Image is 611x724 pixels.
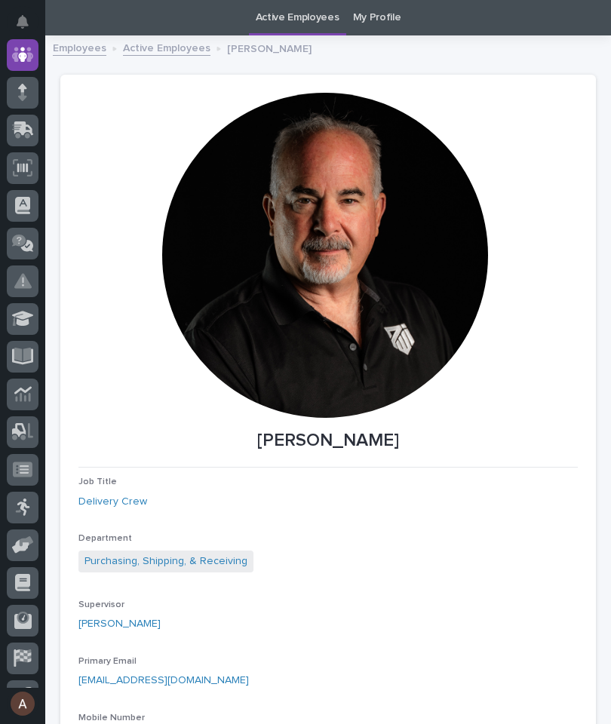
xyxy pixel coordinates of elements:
[19,15,38,39] div: Notifications
[78,616,161,632] a: [PERSON_NAME]
[7,688,38,719] button: users-avatar
[7,6,38,38] button: Notifications
[53,38,106,56] a: Employees
[123,38,210,56] a: Active Employees
[78,534,132,543] span: Department
[78,477,117,486] span: Job Title
[78,657,137,666] span: Primary Email
[227,39,312,56] p: [PERSON_NAME]
[78,494,147,510] a: Delivery Crew
[84,554,247,569] a: Purchasing, Shipping, & Receiving
[78,600,124,609] span: Supervisor
[78,675,249,686] a: [EMAIL_ADDRESS][DOMAIN_NAME]
[78,713,145,722] span: Mobile Number
[78,430,578,452] p: [PERSON_NAME]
